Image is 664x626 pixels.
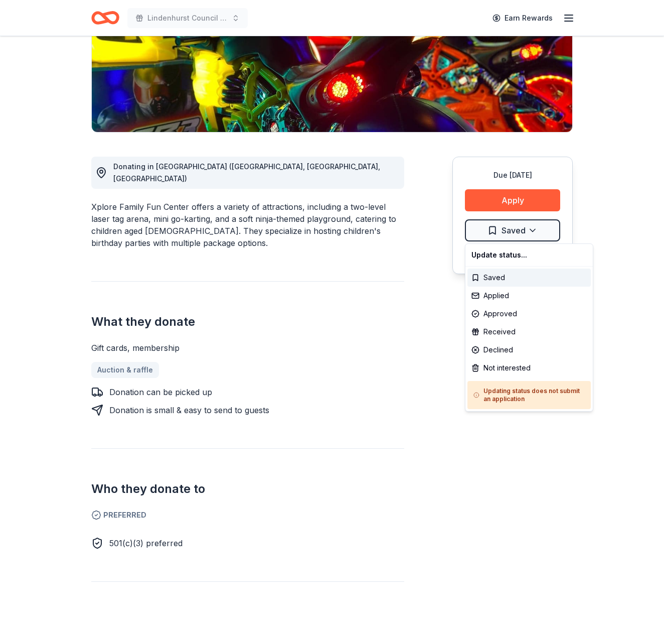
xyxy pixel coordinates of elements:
[467,323,591,341] div: Received
[147,12,228,24] span: Lindenhurst Council of PTA's "Bright Futures" Fundraiser
[467,269,591,287] div: Saved
[473,387,585,403] h5: Updating status does not submit an application
[467,359,591,377] div: Not interested
[467,305,591,323] div: Approved
[467,287,591,305] div: Applied
[467,246,591,264] div: Update status...
[467,341,591,359] div: Declined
